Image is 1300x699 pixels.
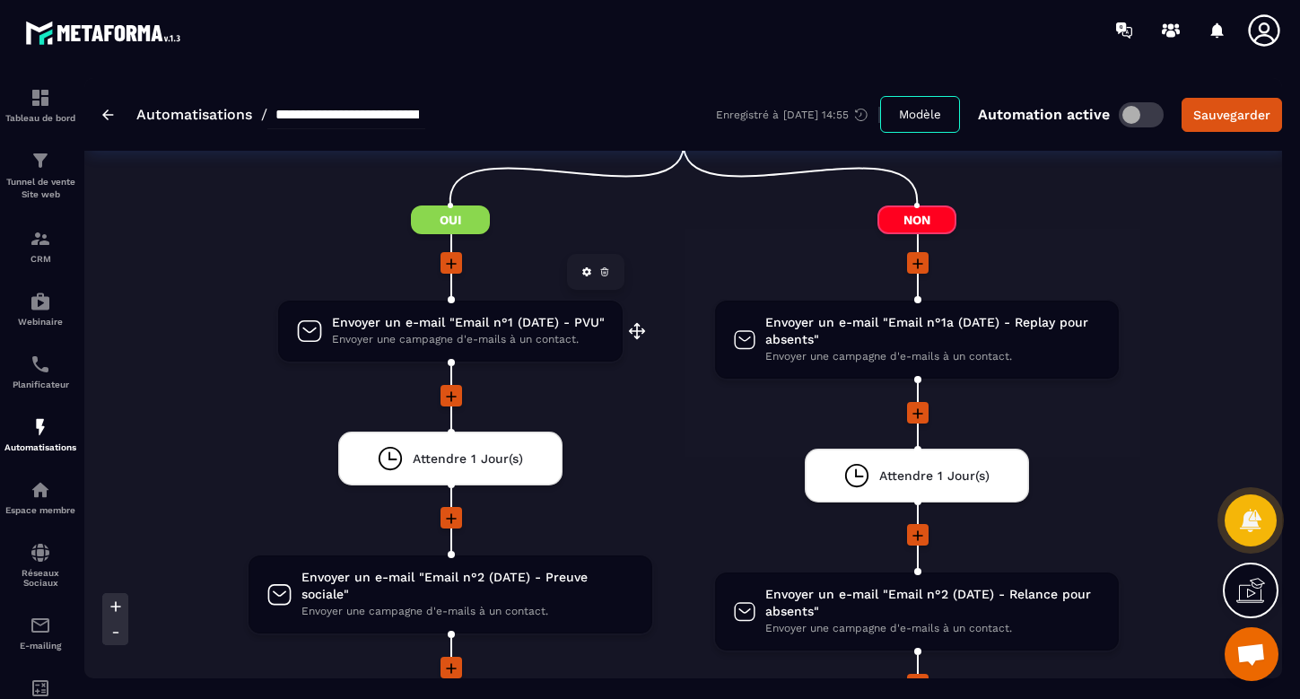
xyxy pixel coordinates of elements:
[4,136,76,214] a: formationformationTunnel de vente Site web
[4,568,76,588] p: Réseaux Sociaux
[30,479,51,501] img: automations
[332,314,605,331] span: Envoyer un e-mail "Email n°1 (DATE) - PVU"
[30,291,51,312] img: automations
[30,416,51,438] img: automations
[716,107,880,123] div: Enregistré à
[30,354,51,375] img: scheduler
[4,442,76,452] p: Automatisations
[413,450,523,467] span: Attendre 1 Jour(s)
[4,505,76,515] p: Espace membre
[877,205,956,234] span: Non
[978,106,1110,123] p: Automation active
[4,254,76,264] p: CRM
[30,615,51,636] img: email
[765,314,1101,348] span: Envoyer un e-mail "Email n°1a (DATE) - Replay pour absents"
[765,348,1101,365] span: Envoyer une campagne d'e-mails à un contact.
[102,109,114,120] img: arrow
[4,277,76,340] a: automationsautomationsWebinaire
[880,96,960,133] button: Modèle
[4,380,76,389] p: Planificateur
[4,403,76,466] a: automationsautomationsAutomatisations
[1225,627,1278,681] div: Ouvrir le chat
[4,74,76,136] a: formationformationTableau de bord
[4,466,76,529] a: automationsautomationsEspace membre
[261,106,267,123] span: /
[4,113,76,123] p: Tableau de bord
[4,601,76,664] a: emailemailE-mailing
[301,603,634,620] span: Envoyer une campagne d'e-mails à un contact.
[4,641,76,651] p: E-mailing
[4,214,76,277] a: formationformationCRM
[25,16,187,49] img: logo
[879,467,990,485] span: Attendre 1 Jour(s)
[4,340,76,403] a: schedulerschedulerPlanificateur
[765,586,1101,620] span: Envoyer un e-mail "Email n°2 (DATE) - Relance pour absents"
[30,542,51,564] img: social-network
[301,569,634,603] span: Envoyer un e-mail "Email n°2 (DATE) - Preuve sociale"
[783,109,849,121] p: [DATE] 14:55
[1182,98,1282,132] button: Sauvegarder
[4,317,76,327] p: Webinaire
[4,176,76,201] p: Tunnel de vente Site web
[136,106,252,123] a: Automatisations
[332,331,605,348] span: Envoyer une campagne d'e-mails à un contact.
[30,677,51,699] img: accountant
[30,150,51,171] img: formation
[1193,106,1270,124] div: Sauvegarder
[411,205,490,234] span: Oui
[765,620,1101,637] span: Envoyer une campagne d'e-mails à un contact.
[30,87,51,109] img: formation
[4,529,76,601] a: social-networksocial-networkRéseaux Sociaux
[30,228,51,249] img: formation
